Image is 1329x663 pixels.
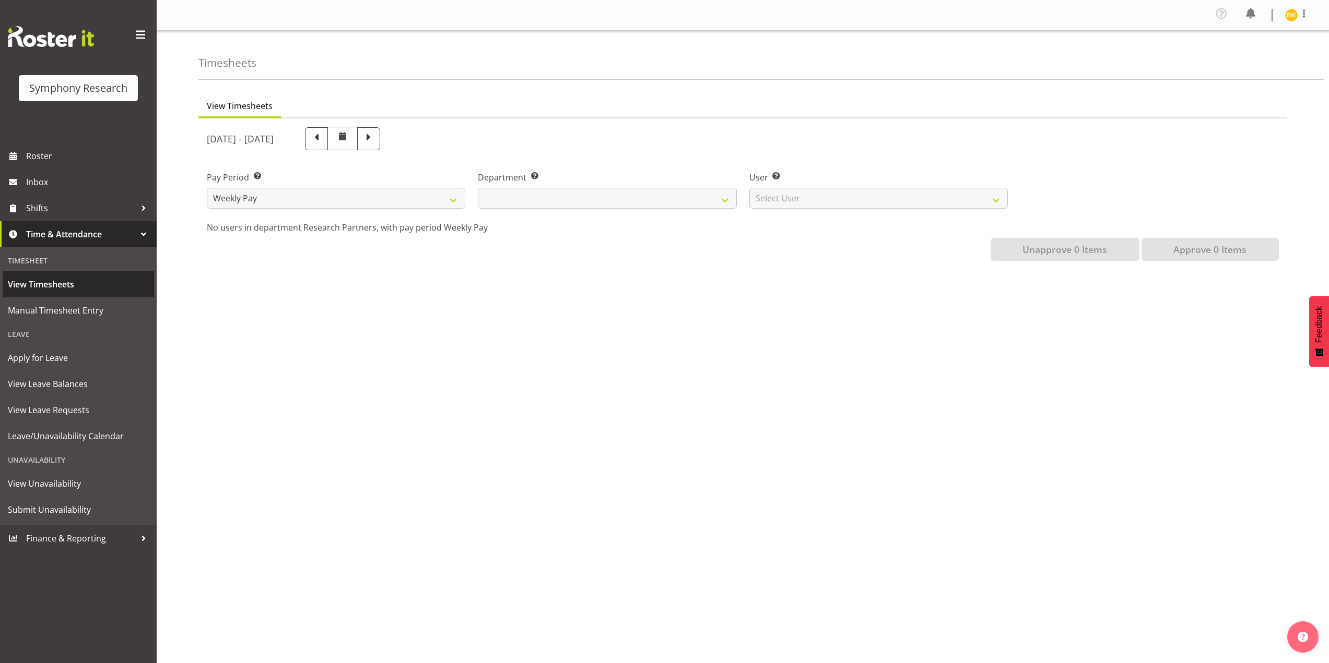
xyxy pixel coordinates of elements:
[8,476,149,491] span: View Unavailability
[8,376,149,392] span: View Leave Balances
[8,402,149,418] span: View Leave Requests
[207,133,274,144] h5: [DATE] - [DATE]
[749,171,1008,184] label: User
[1022,243,1107,256] span: Unapprove 0 Items
[1314,306,1324,343] span: Feedback
[3,423,154,449] a: Leave/Unavailability Calendar
[26,531,136,546] span: Finance & Reporting
[8,303,149,318] span: Manual Timesheet Entry
[3,371,154,397] a: View Leave Balances
[8,276,149,292] span: View Timesheets
[207,221,1279,234] p: No users in department Research Partners, with pay period Weekly Pay
[26,148,151,164] span: Roster
[3,497,154,523] a: Submit Unavailability
[478,171,736,184] label: Department
[3,250,154,271] div: Timesheet
[26,200,136,216] span: Shifts
[26,226,136,242] span: Time & Attendance
[1142,238,1279,261] button: Approve 0 Items
[3,471,154,497] a: View Unavailability
[207,100,273,112] span: View Timesheets
[8,350,149,366] span: Apply for Leave
[207,171,465,184] label: Pay Period
[1285,9,1298,21] img: enrica-walsh11863.jpg
[29,80,127,96] div: Symphony Research
[3,271,154,297] a: View Timesheets
[3,345,154,371] a: Apply for Leave
[1298,632,1308,642] img: help-xxl-2.png
[3,449,154,471] div: Unavailability
[991,238,1139,261] button: Unapprove 0 Items
[3,397,154,423] a: View Leave Requests
[198,57,256,69] h4: Timesheets
[1309,296,1329,367] button: Feedback - Show survey
[8,502,149,517] span: Submit Unavailability
[1173,243,1246,256] span: Approve 0 Items
[26,174,151,190] span: Inbox
[3,297,154,323] a: Manual Timesheet Entry
[3,323,154,345] div: Leave
[8,26,94,47] img: Rosterit website logo
[8,428,149,444] span: Leave/Unavailability Calendar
